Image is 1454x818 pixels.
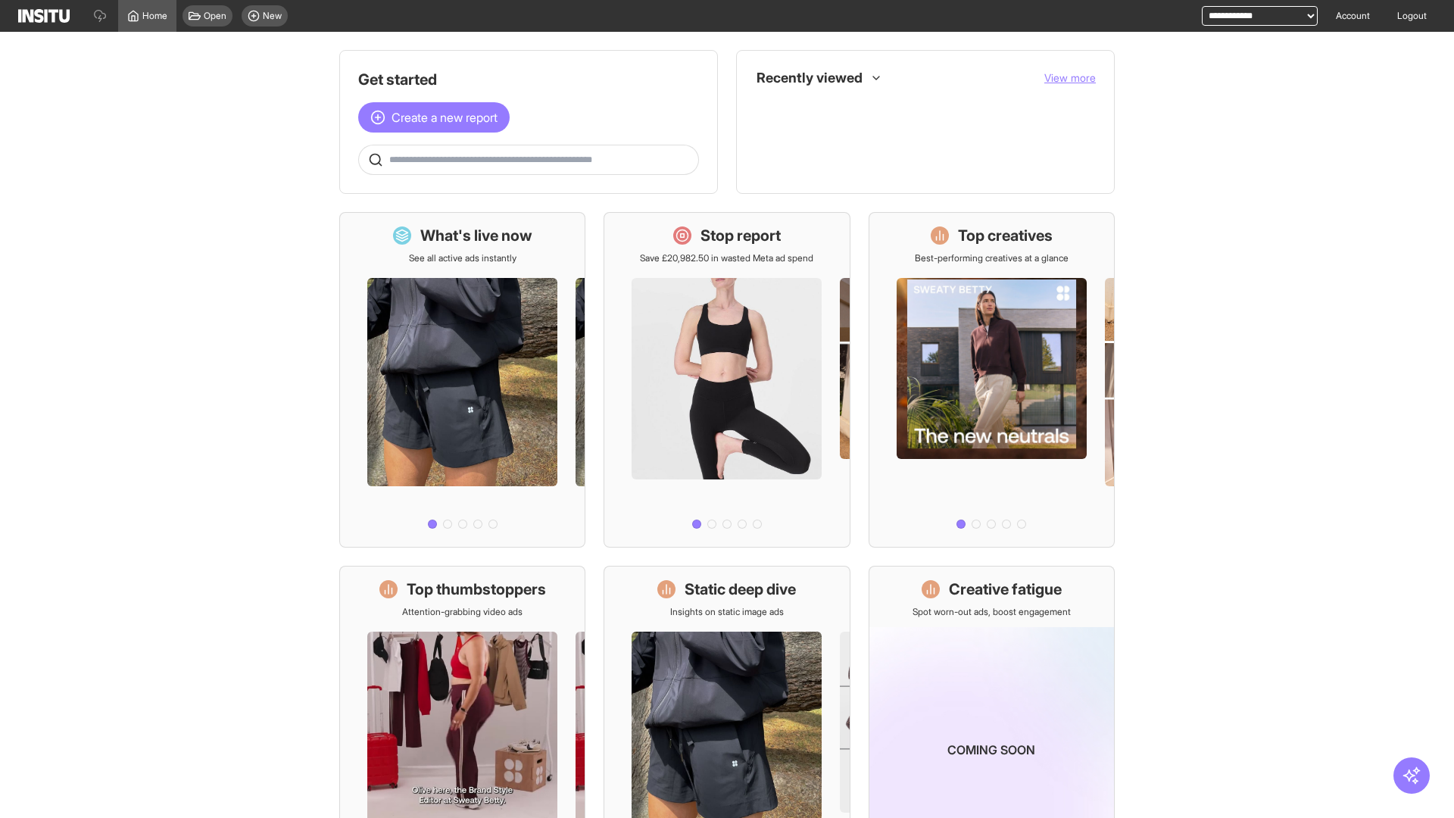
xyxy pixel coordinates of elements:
img: Logo [18,9,70,23]
h1: Top creatives [958,225,1053,246]
span: View more [1044,71,1096,84]
a: Stop reportSave £20,982.50 in wasted Meta ad spend [604,212,850,548]
span: Placements [788,102,836,114]
span: Create a new report [392,108,498,126]
span: New [263,10,282,22]
button: Create a new report [358,102,510,133]
p: Insights on static image ads [670,606,784,618]
p: Save £20,982.50 in wasted Meta ad spend [640,252,813,264]
h1: Stop report [700,225,781,246]
p: Best-performing creatives at a glance [915,252,1069,264]
h1: Get started [358,69,699,90]
a: Top creativesBest-performing creatives at a glance [869,212,1115,548]
h1: Static deep dive [685,579,796,600]
h1: Top thumbstoppers [407,579,546,600]
div: Insights [761,99,779,117]
span: Open [204,10,226,22]
a: What's live nowSee all active ads instantly [339,212,585,548]
h1: What's live now [420,225,532,246]
span: Home [142,10,167,22]
p: See all active ads instantly [409,252,516,264]
p: Attention-grabbing video ads [402,606,523,618]
button: View more [1044,70,1096,86]
span: Placements [788,102,1084,114]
